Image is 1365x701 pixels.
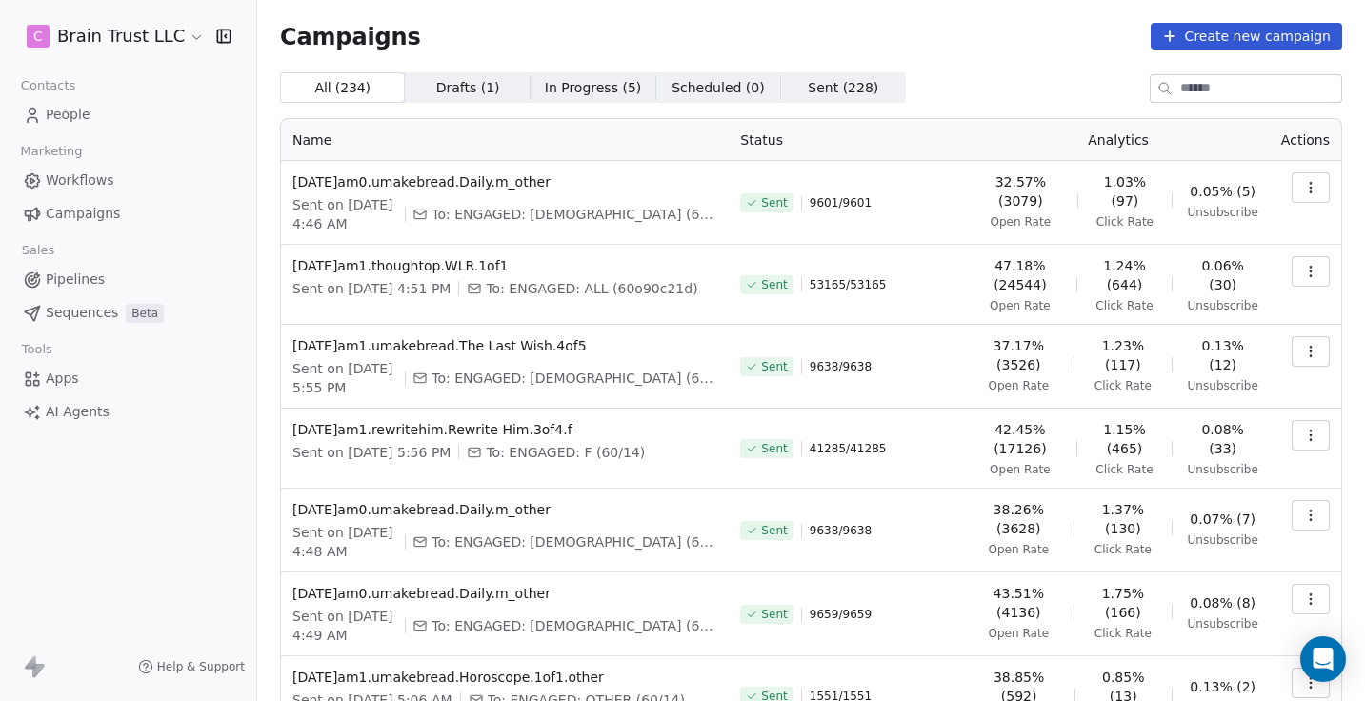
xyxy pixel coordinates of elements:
span: Unsubscribe [1188,378,1258,393]
span: Tools [13,335,60,364]
th: Name [281,119,729,161]
div: Open Intercom Messenger [1300,636,1346,682]
span: 1.37% (130) [1090,500,1156,538]
a: Apps [15,363,241,394]
span: Open Rate [990,462,1051,477]
span: [DATE]am1.umakebread.The Last Wish.4of5 [292,336,717,355]
span: 1.24% (644) [1093,256,1156,294]
span: Sent [761,607,787,622]
span: 1.03% (97) [1094,172,1156,210]
span: Click Rate [1094,378,1152,393]
span: To: ENGAGED: MALE (60/14) + 1 more [432,369,717,388]
th: Actions [1270,119,1341,161]
span: Campaigns [46,204,120,224]
span: 0.07% (7) [1190,510,1255,529]
a: People [15,99,241,130]
span: Click Rate [1096,214,1154,230]
span: In Progress ( 5 ) [545,78,642,98]
span: 0.06% (30) [1188,256,1258,294]
span: 47.18% (24544) [978,256,1061,294]
span: 0.08% (8) [1190,593,1255,612]
span: Sent [761,277,787,292]
span: People [46,105,90,125]
span: [DATE]am0.umakebread.Daily.m_other [292,584,717,603]
span: Unsubscribe [1188,205,1258,220]
span: Click Rate [1094,542,1152,557]
a: Workflows [15,165,241,196]
span: Sequences [46,303,118,323]
span: To: ENGAGED: F (60/14) [486,443,645,462]
span: [DATE]am0.umakebread.Daily.m_other [292,172,717,191]
span: Marketing [12,137,90,166]
span: Click Rate [1095,298,1153,313]
span: [DATE]am1.umakebread.Horoscope.1of1.other [292,668,717,687]
th: Status [729,119,967,161]
span: To: ENGAGED: MALE (60/14) + 1 more [432,532,717,551]
span: Unsubscribe [1188,616,1258,631]
span: To: ENGAGED: MALE (60/14) + 1 more [432,205,717,224]
span: [DATE]am1.thoughtop.WLR.1of1 [292,256,717,275]
span: 38.26% (3628) [978,500,1058,538]
span: To: ENGAGED: ALL (60o90c21d) [486,279,697,298]
span: Sent on [DATE] 4:48 AM [292,523,397,561]
span: Click Rate [1095,462,1153,477]
span: Sent on [DATE] 5:55 PM [292,359,397,397]
span: Campaigns [280,23,421,50]
span: Workflows [46,170,114,190]
span: C [33,27,43,46]
span: Drafts ( 1 ) [436,78,500,98]
span: 0.08% (33) [1188,420,1258,458]
span: 53165 / 53165 [810,277,887,292]
span: 9638 / 9638 [810,359,872,374]
a: Help & Support [138,659,245,674]
span: To: ENGAGED: MALE (60/14) + 1 more [432,616,717,635]
span: 1.23% (117) [1090,336,1156,374]
span: Open Rate [988,378,1049,393]
span: Sent on [DATE] 4:49 AM [292,607,397,645]
span: Unsubscribe [1188,532,1258,548]
span: Beta [126,304,164,323]
span: 1.75% (166) [1090,584,1156,622]
span: 0.05% (5) [1190,182,1255,201]
th: Analytics [967,119,1270,161]
a: AI Agents [15,396,241,428]
a: SequencesBeta [15,297,241,329]
span: 0.13% (2) [1190,677,1255,696]
button: CBrain Trust LLC [23,20,203,52]
span: 32.57% (3079) [978,172,1062,210]
span: 1.15% (465) [1093,420,1156,458]
span: 42.45% (17126) [978,420,1061,458]
span: Contacts [12,71,84,100]
span: Sent on [DATE] 4:51 PM [292,279,451,298]
span: Open Rate [988,626,1049,641]
span: 9601 / 9601 [810,195,872,210]
button: Create new campaign [1151,23,1342,50]
span: Help & Support [157,659,245,674]
span: Sent on [DATE] 4:46 AM [292,195,397,233]
span: Sent [761,195,787,210]
span: Open Rate [988,542,1049,557]
span: 41285 / 41285 [810,441,887,456]
span: 0.13% (12) [1188,336,1258,374]
span: [DATE]am1.rewritehim.Rewrite Him.3of4.f [292,420,717,439]
span: Pipelines [46,270,105,290]
span: Open Rate [991,214,1052,230]
span: 9638 / 9638 [810,523,872,538]
a: Pipelines [15,264,241,295]
span: 9659 / 9659 [810,607,872,622]
span: 43.51% (4136) [978,584,1058,622]
span: Apps [46,369,79,389]
span: Unsubscribe [1188,462,1258,477]
span: Sales [13,236,63,265]
a: Campaigns [15,198,241,230]
span: Sent ( 228 ) [808,78,878,98]
span: Open Rate [990,298,1051,313]
span: [DATE]am0.umakebread.Daily.m_other [292,500,717,519]
span: Sent [761,359,787,374]
span: 37.17% (3526) [978,336,1058,374]
span: Unsubscribe [1188,298,1258,313]
span: Sent on [DATE] 5:56 PM [292,443,451,462]
span: Scheduled ( 0 ) [672,78,765,98]
span: Brain Trust LLC [57,24,185,49]
span: Click Rate [1094,626,1152,641]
